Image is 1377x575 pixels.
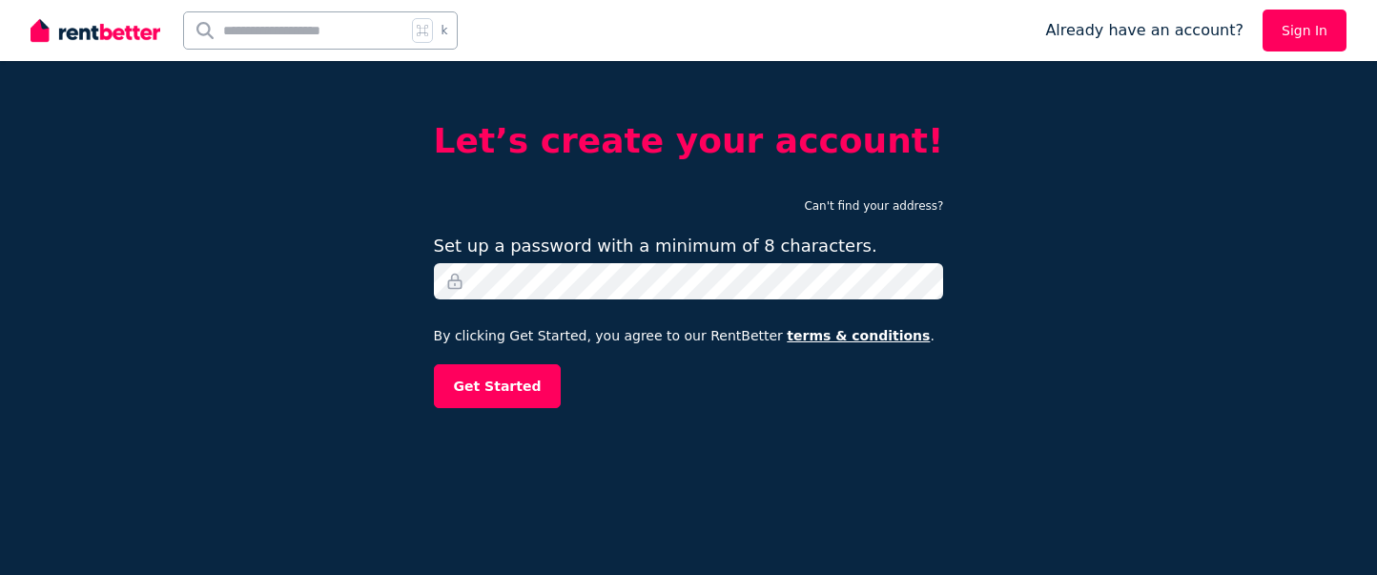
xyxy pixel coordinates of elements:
[31,16,160,45] img: RentBetter
[434,364,562,408] button: Get Started
[434,122,944,160] h2: Let’s create your account!
[434,233,877,259] label: Set up a password with a minimum of 8 characters.
[1045,19,1243,42] span: Already have an account?
[434,326,944,345] p: By clicking Get Started, you agree to our RentBetter .
[441,23,447,38] span: k
[1263,10,1346,51] a: Sign In
[787,328,930,343] a: terms & conditions
[804,198,943,214] button: Can't find your address?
